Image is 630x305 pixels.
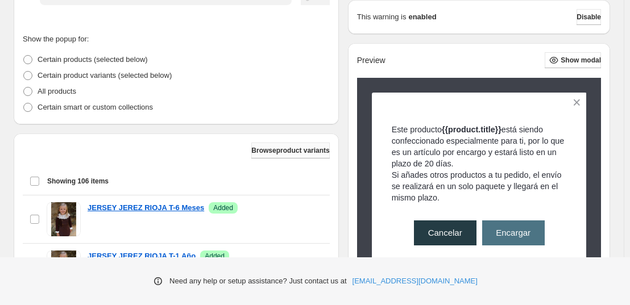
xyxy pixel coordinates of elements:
[577,9,601,25] button: Disable
[442,125,501,134] strong: {{product.title}}
[414,220,476,245] button: Cancelar
[205,252,225,261] span: Added
[213,203,233,212] span: Added
[353,275,478,287] a: [EMAIL_ADDRESS][DOMAIN_NAME]
[88,202,204,214] a: JERSEY JEREZ RIOJA T-6 Meses
[408,11,436,23] strong: enabled
[47,177,109,186] span: Showing 106 items
[251,146,329,155] span: Browse product variants
[23,35,89,43] span: Show the popup for:
[482,220,545,245] button: Encargar
[38,71,172,80] span: Certain product variants (selected below)
[38,86,76,97] p: All products
[392,124,567,169] p: Este producto está siendo confeccionado especialmente para ti, por lo que es un artículo por enca...
[392,169,567,203] p: Si añades otros productos a tu pedido, el envío se realizará en un solo paquete y llegará en el m...
[357,56,386,65] h2: Preview
[357,11,407,23] p: This warning is
[38,102,153,113] p: Certain smart or custom collections
[38,55,148,64] span: Certain products (selected below)
[577,12,601,22] span: Disable
[561,56,601,65] span: Show modal
[251,143,329,158] button: Browseproduct variants
[545,52,601,68] button: Show modal
[88,250,196,262] a: JERSEY JEREZ RIOJA T-1 Año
